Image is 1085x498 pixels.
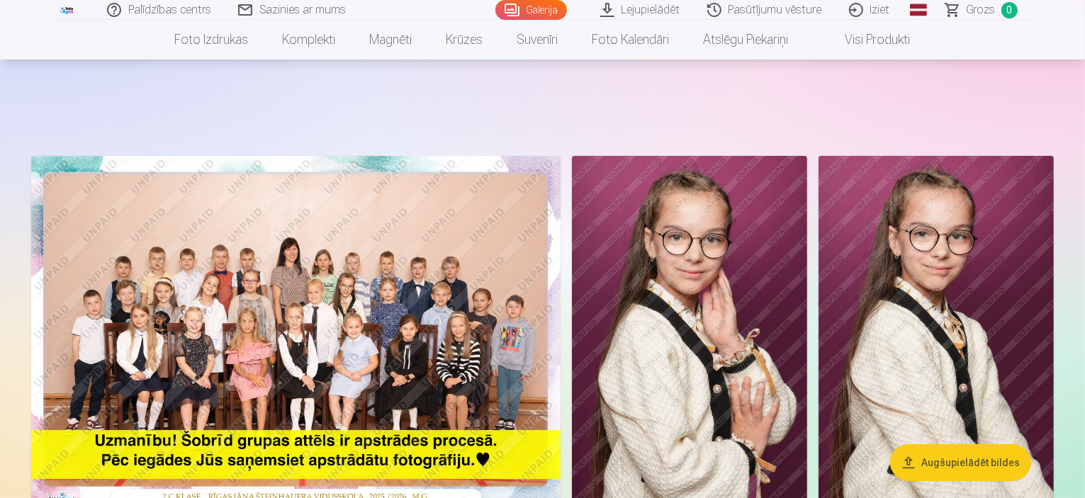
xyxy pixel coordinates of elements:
[687,20,806,60] a: Atslēgu piekariņi
[890,444,1031,481] button: Augšupielādēt bildes
[60,6,75,14] img: /fa1
[158,20,266,60] a: Foto izdrukas
[500,20,575,60] a: Suvenīri
[967,1,996,18] span: Grozs
[266,20,353,60] a: Komplekti
[575,20,687,60] a: Foto kalendāri
[429,20,500,60] a: Krūzes
[353,20,429,60] a: Magnēti
[806,20,928,60] a: Visi produkti
[1001,2,1018,18] span: 0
